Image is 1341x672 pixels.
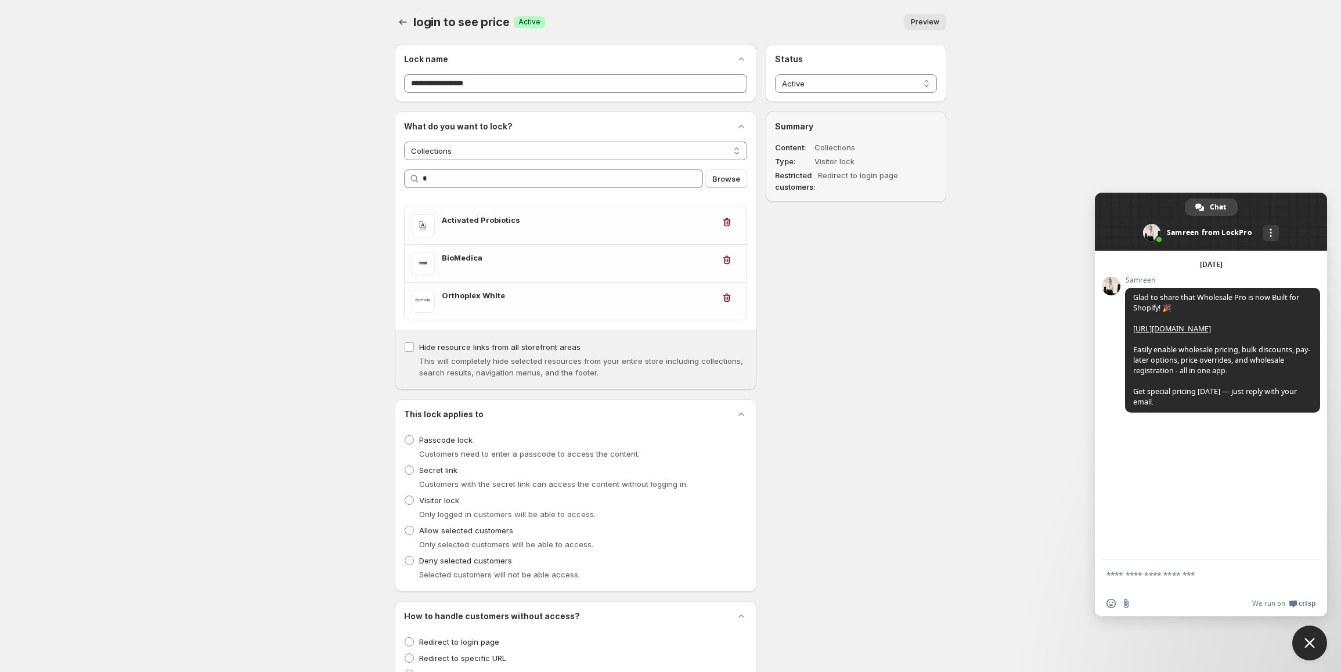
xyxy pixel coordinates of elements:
span: Only logged in customers will be able to access. [419,510,596,519]
h3: Orthoplex White [442,290,714,301]
a: [URL][DOMAIN_NAME] [1133,324,1211,334]
span: Deny selected customers [419,556,512,565]
textarea: Compose your message... [1106,570,1290,591]
span: Samreen [1125,276,1320,284]
h2: What do you want to lock? [404,121,513,132]
span: Allow selected customers [419,526,513,535]
dt: Restricted customers: [775,169,816,193]
a: We run onCrisp [1252,599,1315,608]
span: Redirect to specific URL [419,653,506,663]
span: Active [518,17,540,27]
span: Selected customers will not be able access. [419,570,580,579]
span: Secret link [419,465,457,475]
span: Redirect to login page [419,637,499,646]
h2: How to handle customers without access? [404,610,580,622]
h3: BioMedica [442,252,714,263]
dd: Collections [814,142,904,153]
span: Glad to share that Wholesale Pro is now Built for Shopify! 🎉 Easily enable wholesale pricing, bul... [1133,292,1310,407]
dd: Redirect to login page [818,169,907,193]
button: Back [395,14,411,30]
span: Passcode lock [419,435,473,445]
span: Chat [1210,198,1226,216]
div: More channels [1263,225,1279,241]
h3: Activated Probiotics [442,214,714,226]
dd: Visitor lock [814,156,904,167]
span: Visitor lock [419,496,459,505]
h2: This lock applies to [404,409,484,420]
button: Preview [904,14,946,30]
dt: Type : [775,156,812,167]
div: [DATE] [1200,261,1223,268]
button: Browse [705,169,747,188]
span: Crisp [1299,599,1315,608]
div: Chat [1185,198,1238,216]
span: Customers need to enter a passcode to access the content. [419,449,640,458]
h2: Summary [775,121,937,132]
span: Only selected customers will be able to access. [419,540,593,549]
span: This will completely hide selected resources from your entire store including collections, search... [419,356,743,377]
h2: Lock name [404,53,448,65]
dt: Content : [775,142,812,153]
span: Send a file [1122,599,1131,608]
h2: Status [775,53,937,65]
span: Insert an emoji [1106,599,1116,608]
span: Preview [911,17,939,27]
span: We run on [1252,599,1285,608]
div: Close chat [1292,626,1327,660]
span: Hide resource links from all storefront areas [419,342,581,352]
span: login to see price [413,15,509,29]
span: Browse [712,173,740,185]
span: Customers with the secret link can access the content without logging in. [419,479,688,489]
